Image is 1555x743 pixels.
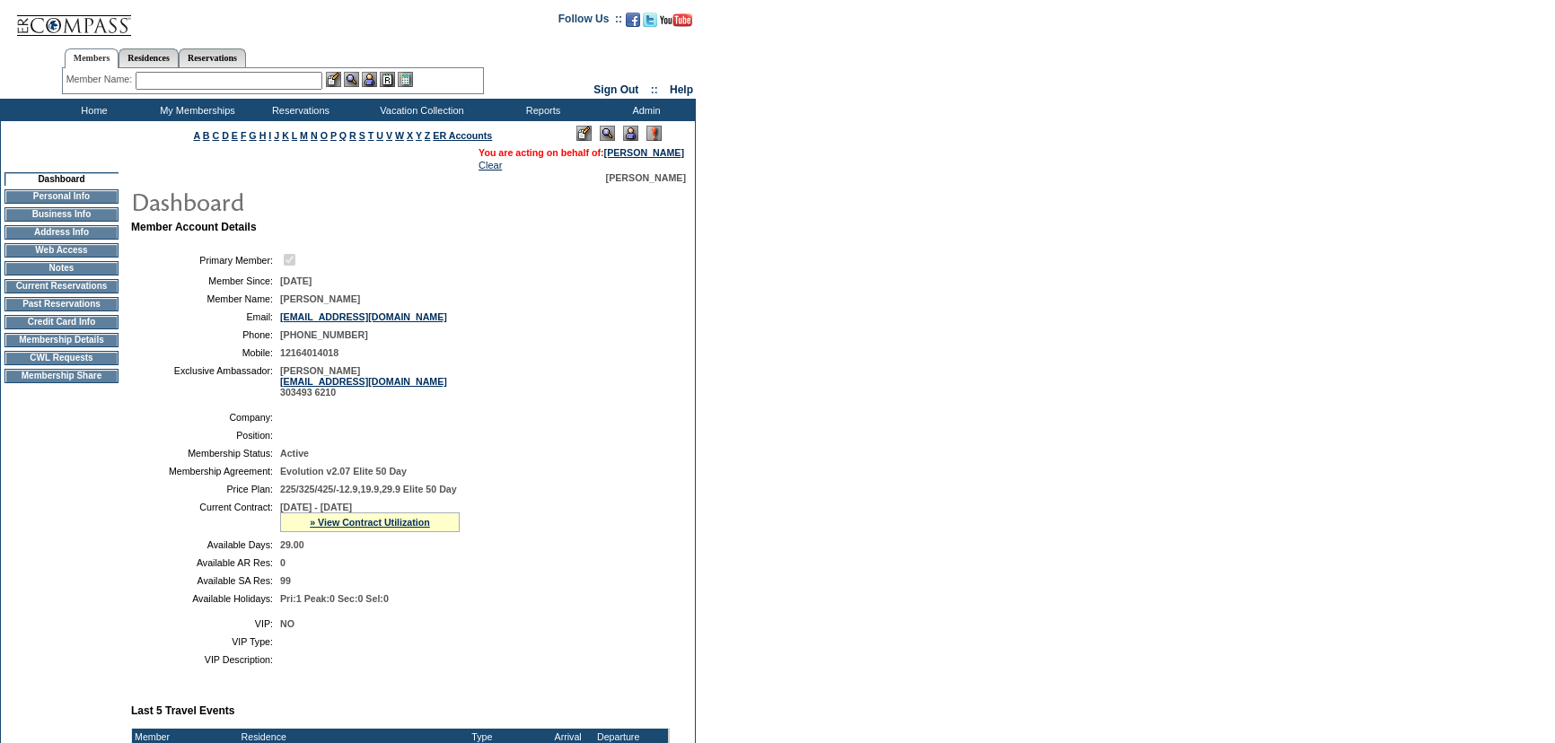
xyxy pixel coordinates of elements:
[416,130,422,141] a: Y
[268,130,271,141] a: I
[4,261,119,275] td: Notes
[359,130,365,141] a: S
[280,557,286,568] span: 0
[280,448,309,459] span: Active
[249,130,256,141] a: G
[138,484,273,494] td: Price Plan:
[280,466,407,476] span: Evolution v2.07 Elite 50 Day
[643,18,657,29] a: Follow us on Twitter
[395,130,404,141] a: W
[138,293,273,304] td: Member Name:
[138,557,273,568] td: Available AR Res:
[626,18,640,29] a: Become our fan on Facebook
[138,466,273,476] td: Membership Agreement:
[4,315,119,329] td: Credit Card Info
[311,130,318,141] a: N
[280,311,447,322] a: [EMAIL_ADDRESS][DOMAIN_NAME]
[593,99,696,121] td: Admin
[4,351,119,365] td: CWL Requests
[425,130,431,141] a: Z
[321,130,328,141] a: O
[203,130,210,141] a: B
[4,189,119,204] td: Personal Info
[247,99,350,121] td: Reservations
[138,636,273,647] td: VIP Type:
[576,126,592,141] img: Edit Mode
[259,130,267,141] a: H
[280,329,368,340] span: [PHONE_NUMBER]
[4,279,119,293] td: Current Reservations
[138,311,273,322] td: Email:
[600,126,615,141] img: View Mode
[479,160,502,170] a: Clear
[280,593,389,604] span: Pri:1 Peak:0 Sec:0 Sel:0
[660,18,692,29] a: Subscribe to our YouTube Channel
[604,147,684,158] a: [PERSON_NAME]
[194,130,200,141] a: A
[282,130,289,141] a: K
[368,130,374,141] a: T
[4,369,119,383] td: Membership Share
[138,347,273,358] td: Mobile:
[280,539,304,550] span: 29.00
[646,126,662,141] img: Log Concern/Member Elevation
[138,539,273,550] td: Available Days:
[4,172,119,186] td: Dashboard
[131,704,234,717] b: Last 5 Travel Events
[232,130,238,141] a: E
[4,243,119,258] td: Web Access
[300,130,308,141] a: M
[40,99,144,121] td: Home
[138,329,273,340] td: Phone:
[310,517,430,528] a: » View Contract Utilization
[623,126,638,141] img: Impersonate
[376,130,383,141] a: U
[138,618,273,629] td: VIP:
[130,183,489,219] img: pgTtlDashboard.gif
[280,376,447,387] a: [EMAIL_ADDRESS][DOMAIN_NAME]
[65,48,119,68] a: Members
[280,347,338,358] span: 12164014018
[138,365,273,398] td: Exclusive Ambassador:
[66,72,136,87] div: Member Name:
[4,225,119,240] td: Address Info
[274,130,279,141] a: J
[4,207,119,222] td: Business Info
[339,130,347,141] a: Q
[280,575,291,586] span: 99
[144,99,247,121] td: My Memberships
[131,221,257,233] b: Member Account Details
[280,618,294,629] span: NO
[350,99,489,121] td: Vacation Collection
[4,333,119,347] td: Membership Details
[138,502,273,532] td: Current Contract:
[651,83,658,96] span: ::
[398,72,413,87] img: b_calculator.gif
[138,654,273,665] td: VIP Description:
[479,147,684,158] span: You are acting on behalf of:
[4,297,119,311] td: Past Reservations
[380,72,395,87] img: Reservations
[606,172,686,183] span: [PERSON_NAME]
[386,130,392,141] a: V
[138,593,273,604] td: Available Holidays:
[119,48,179,67] a: Residences
[349,130,356,141] a: R
[138,251,273,268] td: Primary Member:
[407,130,413,141] a: X
[660,13,692,27] img: Subscribe to our YouTube Channel
[643,13,657,27] img: Follow us on Twitter
[222,130,229,141] a: D
[138,275,273,286] td: Member Since:
[280,484,457,494] span: 225/325/425/-12.9,19.9,29.9 Elite 50 Day
[138,448,273,459] td: Membership Status:
[593,83,638,96] a: Sign Out
[280,365,447,398] span: [PERSON_NAME] 303493 6210
[280,293,360,304] span: [PERSON_NAME]
[330,130,337,141] a: P
[489,99,593,121] td: Reports
[326,72,341,87] img: b_edit.gif
[292,130,297,141] a: L
[433,130,492,141] a: ER Accounts
[626,13,640,27] img: Become our fan on Facebook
